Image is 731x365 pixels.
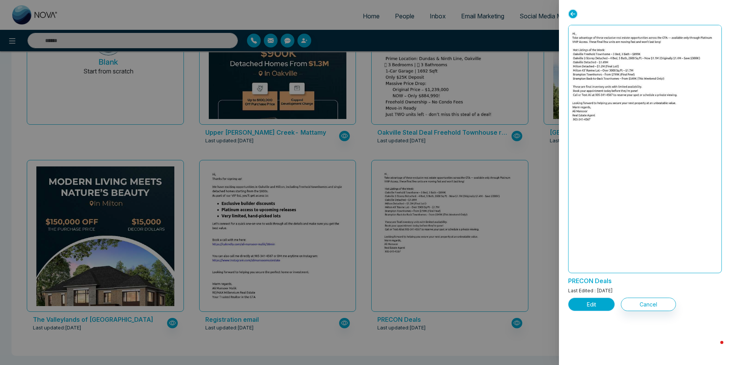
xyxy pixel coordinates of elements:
iframe: Intercom live chat [705,339,723,357]
p: PRECON Deals [568,273,722,285]
span: Last Edited : [DATE] [568,288,613,293]
button: Edit [568,298,615,311]
button: Cancel [621,298,676,311]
